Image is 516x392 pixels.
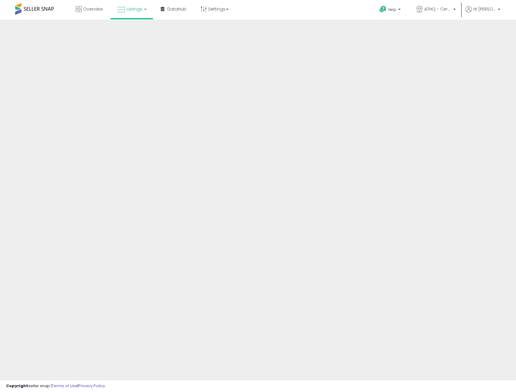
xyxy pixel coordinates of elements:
span: DataHub [167,6,186,12]
i: Get Help [379,5,387,13]
span: Listings [127,6,142,12]
span: Hi [PERSON_NAME] [473,6,496,12]
span: ATHQ - Certified Refurbished [424,6,452,12]
a: Help [375,1,407,20]
span: Overview [83,6,103,12]
span: Help [388,7,396,12]
a: Hi [PERSON_NAME] [465,6,500,20]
